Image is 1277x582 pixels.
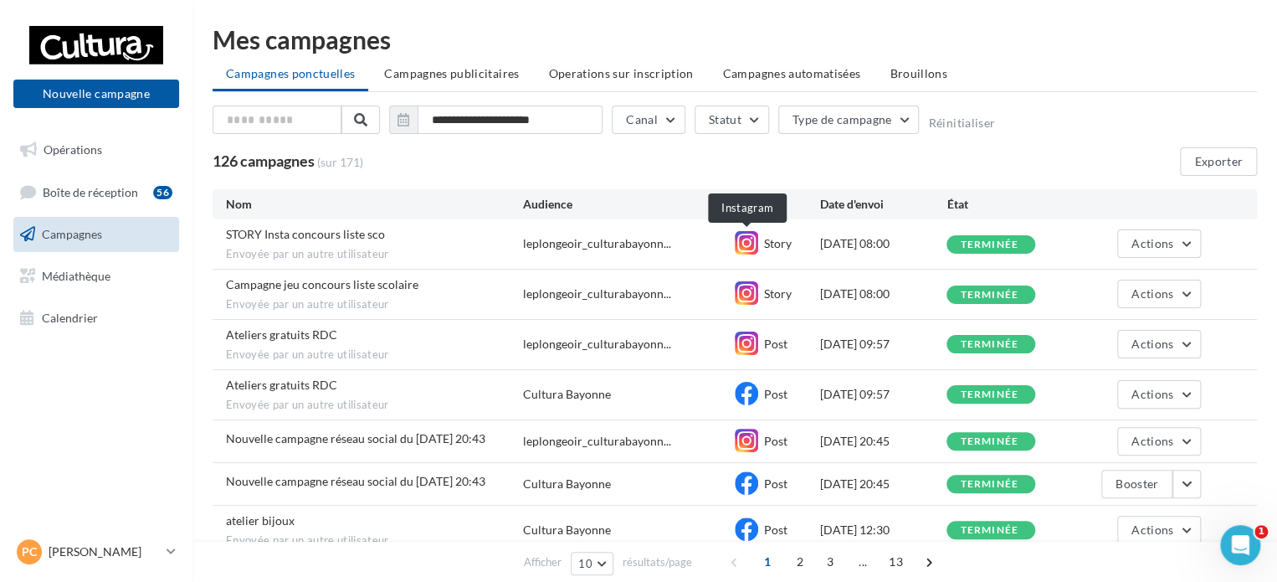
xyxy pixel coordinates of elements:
[49,543,160,560] p: [PERSON_NAME]
[1117,427,1201,456] button: Actions
[695,106,769,134] button: Statut
[384,66,519,80] span: Campagnes publicitaires
[754,549,781,575] span: 1
[226,247,523,262] span: Envoyée par un autre utilisateur
[1131,434,1173,448] span: Actions
[226,348,523,363] span: Envoyée par un autre utilisateur
[1131,337,1173,351] span: Actions
[22,543,37,560] span: PC
[1101,470,1172,498] button: Booster
[819,522,946,538] div: [DATE] 12:30
[44,142,102,157] span: Opérations
[960,525,1018,536] div: terminée
[317,154,363,171] span: (sur 171)
[523,476,611,492] div: Cultura Bayonne
[523,433,671,450] span: leplongeoir_culturabayonn...
[226,513,295,528] span: atelier bijoux
[13,80,179,108] button: Nouvelle campagne
[226,227,385,241] span: STORY Insta concours liste sco
[226,431,485,446] span: Nouvelle campagne réseau social du 17-08-2025 20:43
[890,66,947,80] span: Brouillons
[42,310,98,324] span: Calendrier
[43,184,138,198] span: Boîte de réception
[960,239,1018,250] div: terminée
[226,474,485,488] span: Nouvelle campagne réseau social du 17-08-2025 20:43
[960,479,1018,490] div: terminée
[1117,229,1201,258] button: Actions
[764,337,787,351] span: Post
[819,476,946,492] div: [DATE] 20:45
[548,66,693,80] span: Operations sur inscription
[819,286,946,302] div: [DATE] 08:00
[960,290,1018,301] div: terminée
[1117,330,1201,358] button: Actions
[523,286,671,302] span: leplongeoir_culturabayonn...
[882,549,910,575] span: 13
[10,259,182,294] a: Médiathèque
[819,235,946,252] div: [DATE] 08:00
[213,27,1257,52] div: Mes campagnes
[226,196,523,213] div: Nom
[226,533,523,549] span: Envoyée par un autre utilisateur
[153,186,172,199] div: 56
[819,336,946,353] div: [DATE] 09:57
[764,387,787,401] span: Post
[764,523,787,537] span: Post
[612,106,685,134] button: Canal
[10,132,182,167] a: Opérations
[928,116,995,130] button: Réinitialiser
[523,386,611,403] div: Cultura Bayonne
[10,217,182,252] a: Campagnes
[1117,380,1201,409] button: Actions
[1131,286,1173,301] span: Actions
[778,106,920,134] button: Type de campagne
[764,476,787,491] span: Post
[723,66,861,80] span: Campagnes automatisées
[523,522,611,538] div: Cultura Bayonne
[708,193,787,223] div: Instagram
[1220,525,1260,565] iframe: Intercom live chat
[623,554,692,570] span: résultats/page
[226,297,523,312] span: Envoyée par un autre utilisateur
[764,286,792,301] span: Story
[226,327,337,342] span: Ateliers gratuits RDC
[523,235,671,252] span: leplongeoir_culturabayonn...
[13,536,179,568] a: PC [PERSON_NAME]
[42,269,110,283] span: Médiathèque
[960,339,1018,350] div: terminée
[523,196,735,213] div: Audience
[226,378,337,392] span: Ateliers gratuits RDC
[1117,280,1201,308] button: Actions
[849,549,876,575] span: ...
[1131,236,1173,250] span: Actions
[960,389,1018,400] div: terminée
[817,549,844,575] span: 3
[819,433,946,450] div: [DATE] 20:45
[960,436,1018,447] div: terminée
[764,434,787,448] span: Post
[819,196,946,213] div: Date d'envoi
[1180,147,1257,176] button: Exporter
[578,557,592,570] span: 10
[10,301,182,336] a: Calendrier
[10,174,182,210] a: Boîte de réception56
[787,549,813,575] span: 2
[213,152,315,170] span: 126 campagnes
[524,554,562,570] span: Afficher
[764,236,792,250] span: Story
[819,386,946,403] div: [DATE] 09:57
[523,336,671,353] span: leplongeoir_culturabayonn...
[1254,525,1268,538] span: 1
[226,277,418,291] span: Campagne jeu concours liste scolaire
[571,552,613,575] button: 10
[1117,516,1201,544] button: Actions
[42,227,102,241] span: Campagnes
[1131,523,1173,537] span: Actions
[226,398,523,413] span: Envoyée par un autre utilisateur
[946,196,1074,213] div: État
[1131,387,1173,401] span: Actions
